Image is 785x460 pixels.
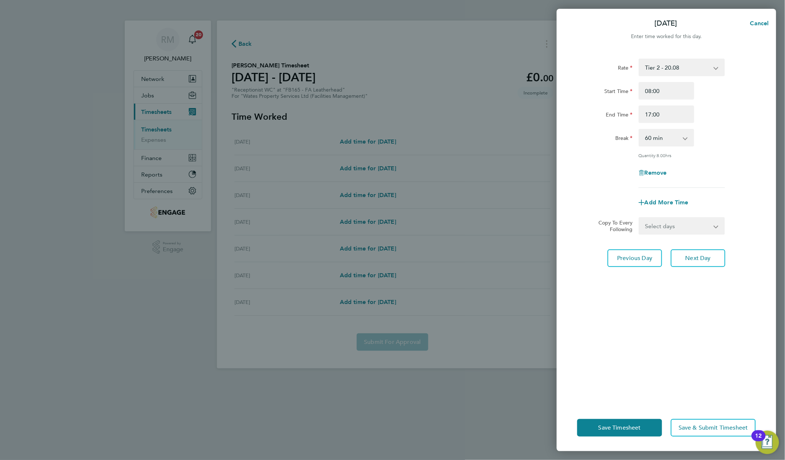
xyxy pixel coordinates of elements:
[645,169,667,176] span: Remove
[593,219,633,233] label: Copy To Every Following
[615,135,633,144] label: Break
[639,152,725,158] div: Quantity: hrs
[606,111,633,120] label: End Time
[639,170,667,176] button: Remove
[679,424,748,431] span: Save & Submit Timesheet
[671,419,756,437] button: Save & Submit Timesheet
[671,249,725,267] button: Next Day
[657,152,666,158] span: 8.00
[577,419,662,437] button: Save Timesheet
[639,105,694,123] input: E.g. 18:00
[617,255,653,262] span: Previous Day
[655,18,677,29] p: [DATE]
[645,199,688,206] span: Add More Time
[756,431,779,454] button: Open Resource Center, 12 new notifications
[755,436,762,445] div: 12
[618,64,633,73] label: Rate
[686,255,711,262] span: Next Day
[557,32,776,41] div: Enter time worked for this day.
[748,20,769,27] span: Cancel
[604,88,633,97] label: Start Time
[739,16,776,31] button: Cancel
[639,200,688,205] button: Add More Time
[639,82,694,100] input: E.g. 08:00
[608,249,662,267] button: Previous Day
[598,424,641,431] span: Save Timesheet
